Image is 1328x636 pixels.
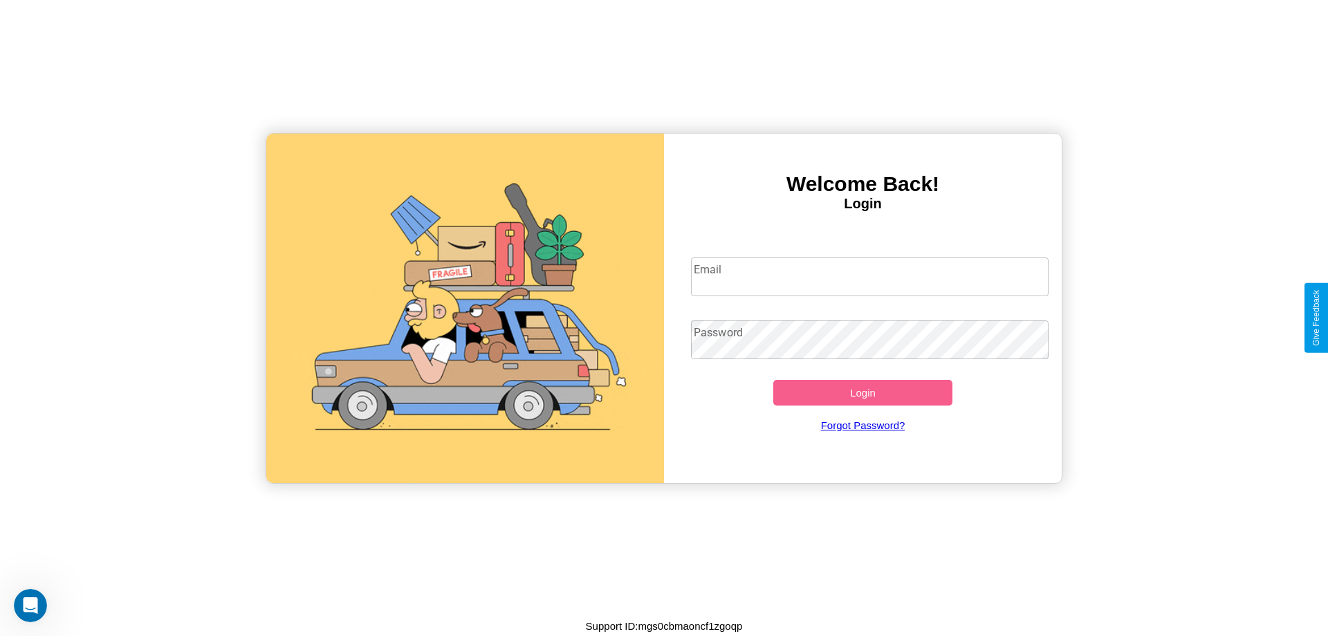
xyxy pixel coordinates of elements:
[664,172,1062,196] h3: Welcome Back!
[586,617,743,635] p: Support ID: mgs0cbmaoncf1zgoqp
[266,134,664,483] img: gif
[773,380,952,406] button: Login
[664,196,1062,212] h4: Login
[684,406,1042,445] a: Forgot Password?
[1311,290,1321,346] div: Give Feedback
[14,589,47,622] iframe: Intercom live chat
